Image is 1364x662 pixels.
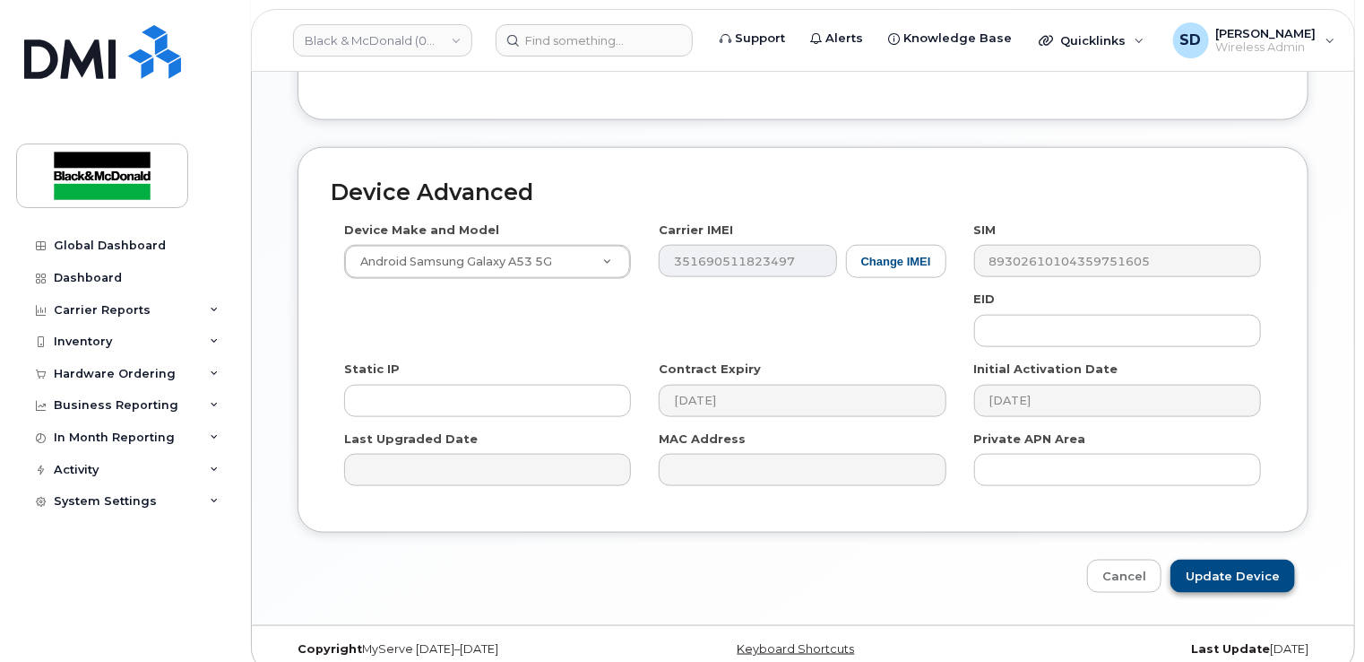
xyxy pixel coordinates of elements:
a: Android Samsung Galaxy A53 5G [345,246,630,278]
span: Knowledge Base [903,30,1012,48]
div: MyServe [DATE]–[DATE] [284,642,630,657]
span: Support [735,30,785,48]
a: Keyboard Shortcuts [738,642,855,656]
a: Knowledge Base [876,21,1024,57]
span: Wireless Admin [1216,40,1317,55]
input: Update Device [1170,560,1295,593]
strong: Last Update [1191,642,1270,656]
span: [PERSON_NAME] [1216,26,1317,40]
a: Cancel [1087,560,1161,593]
span: Android Samsung Galaxy A53 5G [350,254,552,270]
div: [DATE] [976,642,1322,657]
label: Last Upgraded Date [344,431,478,448]
label: SIM [974,222,997,239]
button: Change IMEI [846,245,946,278]
label: Private APN Area [974,431,1086,448]
label: Carrier IMEI [659,222,733,239]
h2: Device Advanced [331,180,1275,205]
a: Black & McDonald (0534539400) [293,24,472,57]
a: Support [707,21,798,57]
label: Contract Expiry [659,361,761,378]
span: Alerts [825,30,863,48]
label: EID [974,291,996,308]
label: MAC Address [659,431,746,448]
span: SD [1180,30,1202,51]
div: Sophie Dauth [1161,22,1348,58]
label: Device Make and Model [344,222,499,239]
div: Quicklinks [1026,22,1157,58]
span: Quicklinks [1060,33,1126,48]
label: Initial Activation Date [974,361,1118,378]
a: Alerts [798,21,876,57]
label: Static IP [344,361,400,378]
input: Find something... [496,24,693,57]
strong: Copyright [298,642,362,656]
